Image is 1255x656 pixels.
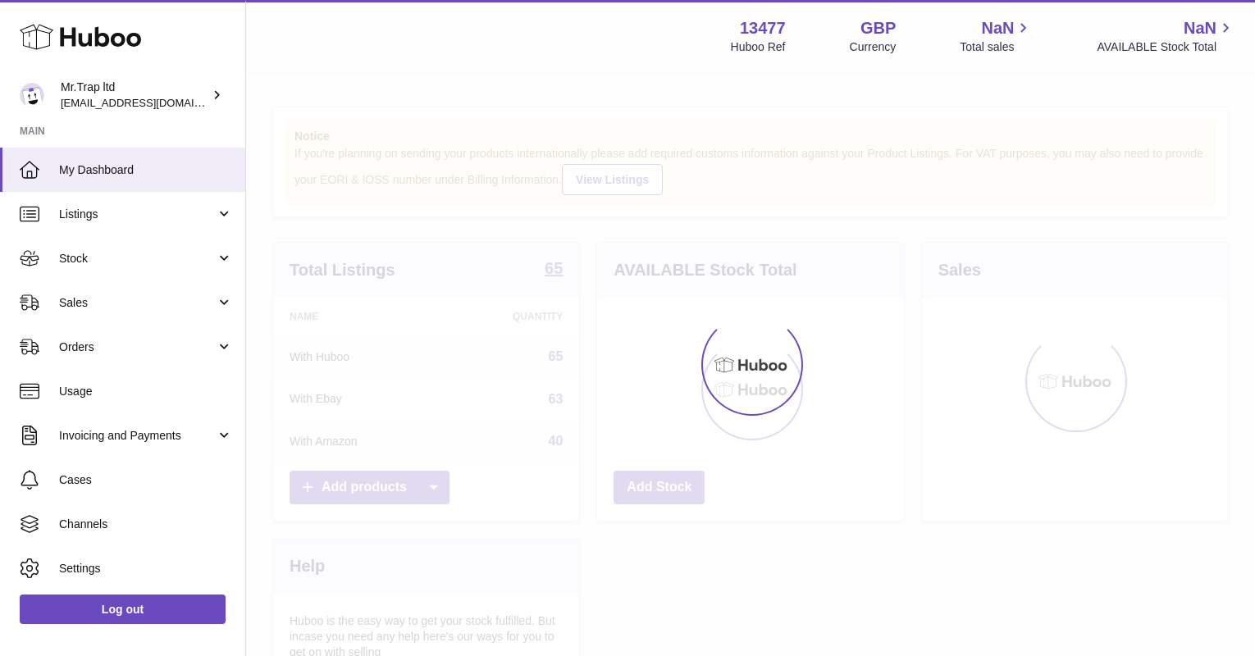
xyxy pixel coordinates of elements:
[850,39,897,55] div: Currency
[981,17,1014,39] span: NaN
[59,517,233,532] span: Channels
[1097,17,1235,55] a: NaN AVAILABLE Stock Total
[20,594,226,624] a: Log out
[61,96,241,109] span: [EMAIL_ADDRESS][DOMAIN_NAME]
[59,251,216,266] span: Stock
[59,472,233,488] span: Cases
[59,207,216,222] span: Listings
[59,561,233,576] span: Settings
[860,17,896,39] strong: GBP
[20,83,44,107] img: office@grabacz.eu
[59,295,216,311] span: Sales
[59,384,233,399] span: Usage
[740,17,786,39] strong: 13477
[61,80,208,111] div: Mr.Trap ltd
[1184,17,1216,39] span: NaN
[1097,39,1235,55] span: AVAILABLE Stock Total
[960,17,1033,55] a: NaN Total sales
[59,162,233,178] span: My Dashboard
[960,39,1033,55] span: Total sales
[59,339,216,355] span: Orders
[59,428,216,444] span: Invoicing and Payments
[731,39,786,55] div: Huboo Ref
